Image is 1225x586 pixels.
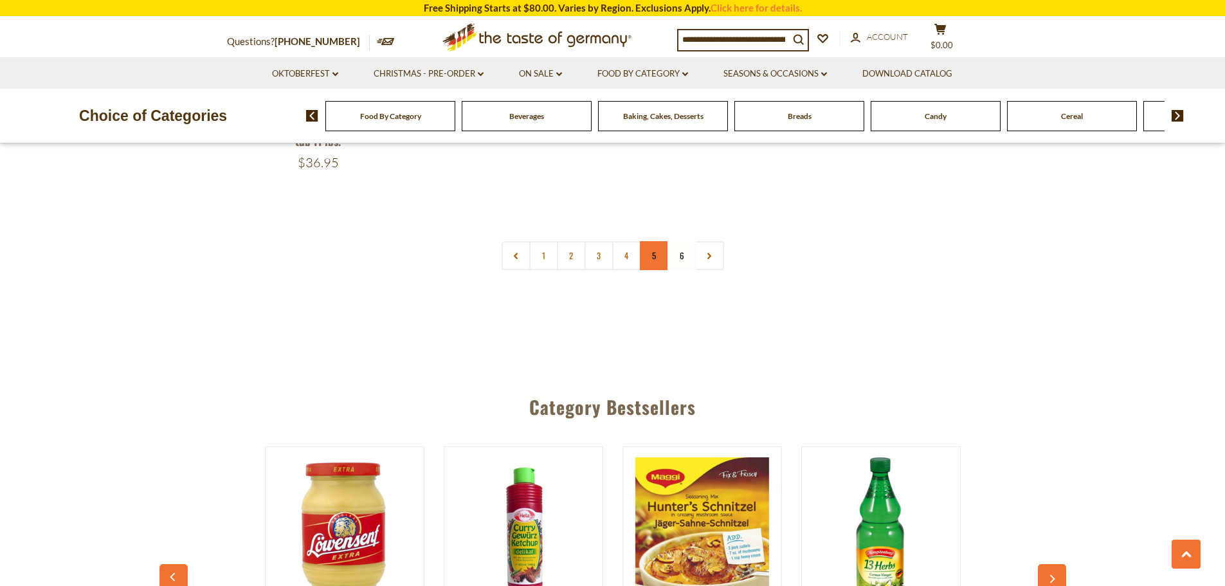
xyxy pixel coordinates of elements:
[925,111,947,121] a: Candy
[227,33,370,50] p: Questions?
[166,378,1060,430] div: Category Bestsellers
[612,241,641,270] a: 4
[623,111,703,121] a: Baking, Cakes, Desserts
[374,67,484,81] a: Christmas - PRE-ORDER
[519,67,562,81] a: On Sale
[851,30,908,44] a: Account
[298,154,339,170] span: $36.95
[360,111,421,121] a: Food By Category
[711,2,802,14] a: Click here for details.
[597,67,688,81] a: Food By Category
[921,23,960,55] button: $0.00
[272,67,338,81] a: Oktoberfest
[788,111,812,121] a: Breads
[723,67,827,81] a: Seasons & Occasions
[306,110,318,122] img: previous arrow
[275,35,360,47] a: [PHONE_NUMBER]
[640,241,669,270] a: 5
[867,32,908,42] span: Account
[930,40,953,50] span: $0.00
[557,241,586,270] a: 2
[1061,111,1083,121] a: Cereal
[585,241,613,270] a: 3
[509,111,544,121] a: Beverages
[1172,110,1184,122] img: next arrow
[529,241,558,270] a: 1
[862,67,952,81] a: Download Catalog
